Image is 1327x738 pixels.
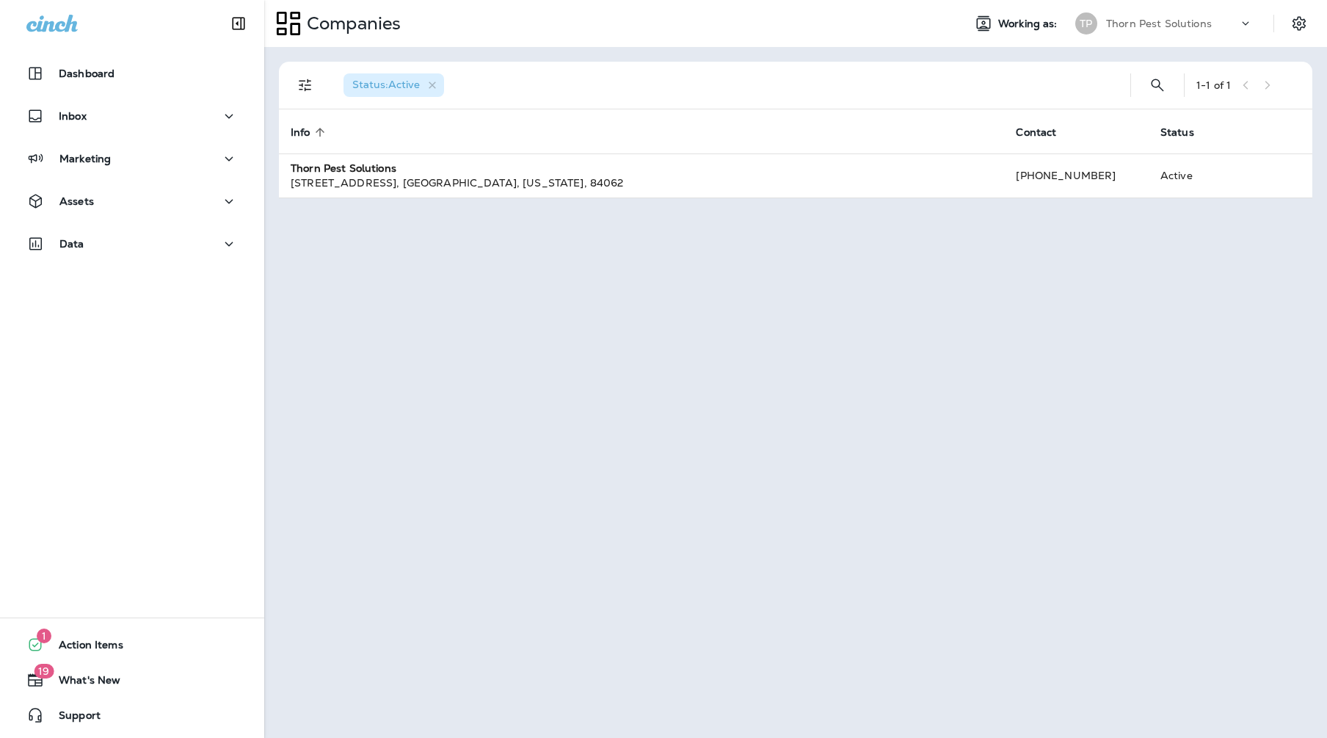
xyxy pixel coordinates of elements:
p: Inbox [59,110,87,122]
span: 1 [37,629,51,643]
span: Info [291,126,310,139]
span: Support [44,709,101,727]
button: Support [15,701,250,730]
p: Dashboard [59,68,114,79]
span: Status : Active [352,78,420,91]
button: Settings [1286,10,1312,37]
span: Contact [1016,126,1056,139]
td: Active [1149,153,1240,198]
div: [STREET_ADDRESS] , [GEOGRAPHIC_DATA] , [US_STATE] , 84062 [291,176,992,190]
span: 19 [34,664,54,679]
div: TP [1075,12,1097,35]
p: Companies [301,12,401,35]
p: Marketing [59,153,111,164]
span: Action Items [44,639,123,656]
td: [PHONE_NUMBER] [1004,153,1148,198]
span: Status [1160,126,1194,139]
button: Collapse Sidebar [218,9,259,38]
p: Thorn Pest Solutions [1106,18,1212,29]
button: Dashboard [15,59,250,88]
p: Data [59,238,84,250]
button: Inbox [15,101,250,131]
button: 19What's New [15,665,250,695]
button: Search Companies [1143,70,1172,100]
button: Data [15,229,250,258]
button: Filters [291,70,320,100]
strong: Thorn Pest Solutions [291,162,396,175]
span: Info [291,126,330,139]
p: Assets [59,195,94,207]
button: Marketing [15,144,250,173]
button: Assets [15,187,250,216]
span: Status [1160,126,1213,139]
div: Status:Active [343,73,444,97]
span: Contact [1016,126,1075,139]
button: 1Action Items [15,630,250,659]
span: Working as: [998,18,1061,30]
span: What's New [44,674,120,692]
div: 1 - 1 of 1 [1196,79,1231,91]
